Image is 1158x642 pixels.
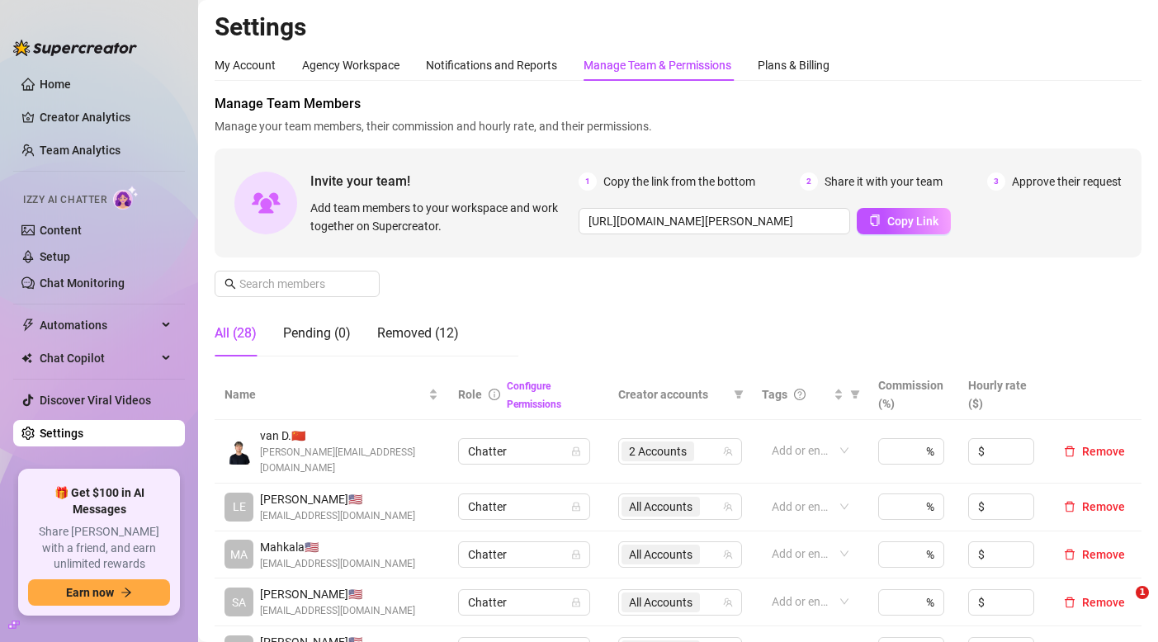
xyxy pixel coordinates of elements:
[622,592,700,612] span: All Accounts
[28,524,170,573] span: Share [PERSON_NAME] with a friend, and earn unlimited rewards
[1136,586,1149,599] span: 1
[28,579,170,606] button: Earn nowarrow-right
[987,172,1005,191] span: 3
[458,388,482,401] span: Role
[302,56,399,74] div: Agency Workspace
[1082,596,1125,609] span: Remove
[869,215,881,226] span: copy
[730,382,747,407] span: filter
[215,12,1141,43] h2: Settings
[40,394,151,407] a: Discover Viral Videos
[215,370,448,420] th: Name
[113,186,139,210] img: AI Chatter
[260,490,415,508] span: [PERSON_NAME] 🇺🇸
[260,445,438,476] span: [PERSON_NAME][EMAIL_ADDRESS][DOMAIN_NAME]
[23,192,106,208] span: Izzy AI Chatter
[618,385,727,404] span: Creator accounts
[629,442,687,460] span: 2 Accounts
[629,545,692,564] span: All Accounts
[310,199,572,235] span: Add team members to your workspace and work together on Supercreator.
[260,427,438,445] span: van D. 🇨🇳
[800,172,818,191] span: 2
[468,439,580,464] span: Chatter
[507,380,561,410] a: Configure Permissions
[629,593,692,611] span: All Accounts
[66,586,114,599] span: Earn now
[21,352,32,364] img: Chat Copilot
[1064,501,1075,512] span: delete
[629,498,692,516] span: All Accounts
[377,323,459,343] div: Removed (12)
[723,502,733,512] span: team
[857,208,951,234] button: Copy Link
[1102,586,1141,625] iframe: Intercom live chat
[571,597,581,607] span: lock
[571,550,581,559] span: lock
[232,593,246,611] span: SA
[260,556,415,572] span: [EMAIL_ADDRESS][DOMAIN_NAME]
[1082,500,1125,513] span: Remove
[734,389,744,399] span: filter
[239,275,357,293] input: Search members
[260,603,415,619] span: [EMAIL_ADDRESS][DOMAIN_NAME]
[603,172,755,191] span: Copy the link from the bottom
[622,441,694,461] span: 2 Accounts
[215,56,276,74] div: My Account
[260,508,415,524] span: [EMAIL_ADDRESS][DOMAIN_NAME]
[468,494,580,519] span: Chatter
[260,585,415,603] span: [PERSON_NAME] 🇺🇸
[40,345,157,371] span: Chat Copilot
[40,250,70,263] a: Setup
[40,312,157,338] span: Automations
[794,389,806,400] span: question-circle
[21,319,35,332] span: thunderbolt
[283,323,351,343] div: Pending (0)
[825,172,943,191] span: Share it with your team
[758,56,830,74] div: Plans & Billing
[215,323,257,343] div: All (28)
[40,276,125,290] a: Chat Monitoring
[1057,497,1132,517] button: Remove
[579,172,597,191] span: 1
[28,485,170,517] span: 🎁 Get $100 in AI Messages
[571,502,581,512] span: lock
[622,545,700,564] span: All Accounts
[1064,446,1075,457] span: delete
[489,389,500,400] span: info-circle
[13,40,137,56] img: logo-BBDzfeDw.svg
[468,542,580,567] span: Chatter
[1082,548,1125,561] span: Remove
[40,224,82,237] a: Content
[40,144,121,157] a: Team Analytics
[40,427,83,440] a: Settings
[1057,592,1132,612] button: Remove
[847,382,863,407] span: filter
[723,550,733,559] span: team
[40,104,172,130] a: Creator Analytics
[225,437,253,465] img: van Diana
[260,538,415,556] span: Mahkala 🇺🇸
[868,370,957,420] th: Commission (%)
[762,385,787,404] span: Tags
[571,446,581,456] span: lock
[584,56,731,74] div: Manage Team & Permissions
[215,94,1141,114] span: Manage Team Members
[887,215,938,228] span: Copy Link
[1012,172,1122,191] span: Approve their request
[121,587,132,598] span: arrow-right
[310,171,579,191] span: Invite your team!
[1064,549,1075,560] span: delete
[723,446,733,456] span: team
[233,498,246,516] span: LE
[1057,545,1132,564] button: Remove
[723,597,733,607] span: team
[1082,445,1125,458] span: Remove
[958,370,1047,420] th: Hourly rate ($)
[40,78,71,91] a: Home
[850,389,860,399] span: filter
[468,590,580,615] span: Chatter
[8,619,20,630] span: build
[225,385,425,404] span: Name
[426,56,557,74] div: Notifications and Reports
[215,117,1141,135] span: Manage your team members, their commission and hourly rate, and their permissions.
